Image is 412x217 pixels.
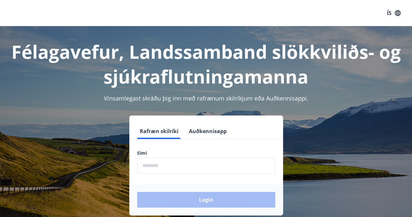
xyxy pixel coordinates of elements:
h1: Félagavefur, Landssamband slökkviliðs- og sjúkraflutningamanna [8,39,404,89]
button: ÍS [383,7,404,19]
button: Auðkennisapp [186,123,229,139]
span: Vinsamlegast skráðu þig inn með rafrænum skilríkjum eða Auðkennisappi. [104,94,308,102]
button: Rafræn skilríki [137,123,181,139]
label: Sími [137,150,275,156]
